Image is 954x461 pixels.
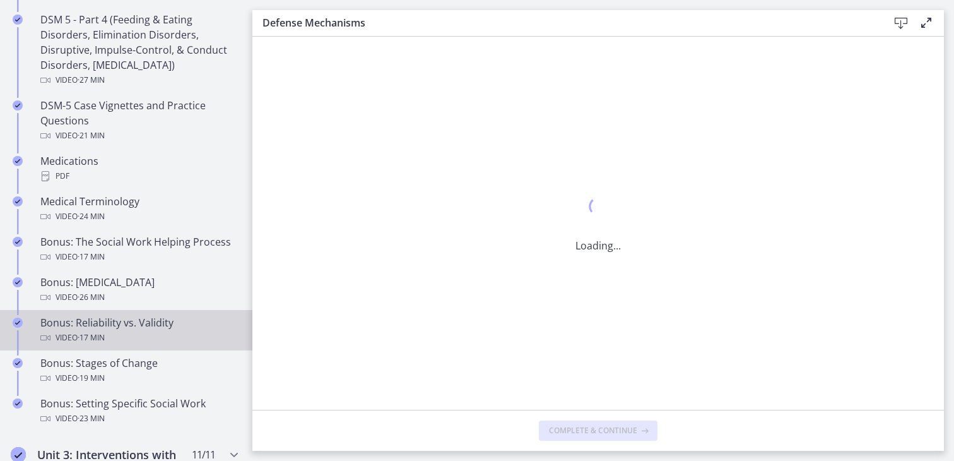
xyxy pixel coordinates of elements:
div: Video [40,371,237,386]
div: DSM 5 - Part 4 (Feeding & Eating Disorders, Elimination Disorders, Disruptive, Impulse-Control, &... [40,12,237,88]
i: Completed [13,156,23,166]
div: Video [40,290,237,305]
div: Medications [40,153,237,184]
div: Video [40,73,237,88]
span: · 26 min [78,290,105,305]
i: Completed [13,358,23,368]
i: Completed [13,100,23,111]
div: Video [40,128,237,143]
span: Complete & continue [549,426,637,436]
div: Video [40,249,237,265]
h3: Defense Mechanisms [262,15,868,30]
span: · 24 min [78,209,105,224]
i: Completed [13,318,23,328]
div: Medical Terminology [40,194,237,224]
span: · 23 min [78,411,105,426]
button: Complete & continue [539,421,657,441]
div: Video [40,330,237,345]
i: Completed [13,15,23,25]
span: · 21 min [78,128,105,143]
div: Video [40,209,237,224]
i: Completed [13,237,23,247]
div: DSM-5 Case Vignettes and Practice Questions [40,98,237,143]
i: Completed [13,277,23,287]
span: · 19 min [78,371,105,386]
i: Completed [13,196,23,207]
div: 1 [575,194,621,223]
div: Bonus: Reliability vs. Validity [40,315,237,345]
i: Completed [13,398,23,409]
div: Bonus: [MEDICAL_DATA] [40,275,237,305]
div: Bonus: The Social Work Helping Process [40,234,237,265]
span: · 27 min [78,73,105,88]
div: Video [40,411,237,426]
div: Bonus: Setting Specific Social Work [40,396,237,426]
span: · 17 min [78,330,105,345]
span: · 17 min [78,249,105,265]
div: PDF [40,169,237,184]
div: Bonus: Stages of Change [40,356,237,386]
p: Loading... [575,238,621,253]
